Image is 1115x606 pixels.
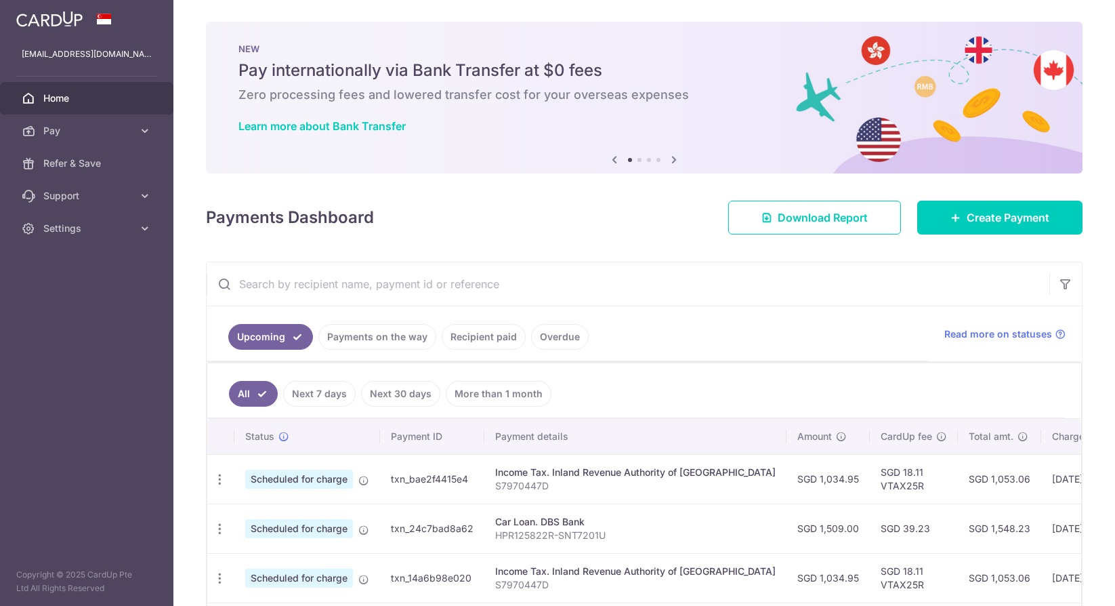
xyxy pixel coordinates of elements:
p: S7970447D [495,578,776,592]
a: Download Report [728,201,901,235]
h6: Zero processing fees and lowered transfer cost for your overseas expenses [238,87,1050,103]
td: SGD 1,509.00 [786,504,870,553]
span: Total amt. [969,430,1013,443]
td: SGD 18.11 VTAX25R [870,454,958,504]
span: Create Payment [967,209,1049,226]
td: txn_bae2f4415e4 [380,454,484,504]
a: Recipient paid [442,324,526,350]
td: SGD 1,034.95 [786,454,870,504]
a: Create Payment [917,201,1082,235]
span: Download Report [778,209,868,226]
th: Payment ID [380,419,484,454]
span: Pay [43,124,133,138]
td: SGD 1,053.06 [958,454,1041,504]
span: Status [245,430,274,443]
span: Charge date [1052,430,1108,443]
span: Read more on statuses [944,327,1052,341]
img: Bank transfer banner [206,22,1082,174]
div: Income Tax. Inland Revenue Authority of [GEOGRAPHIC_DATA] [495,466,776,479]
span: Settings [43,222,133,235]
a: Learn more about Bank Transfer [238,119,406,133]
td: SGD 39.23 [870,504,958,553]
a: Next 30 days [361,381,440,407]
p: HPR125822R-SNT7201U [495,529,776,542]
span: Amount [797,430,832,443]
th: Payment details [484,419,786,454]
p: [EMAIL_ADDRESS][DOMAIN_NAME] [22,47,152,61]
h5: Pay internationally via Bank Transfer at $0 fees [238,60,1050,81]
div: Car Loan. DBS Bank [495,515,776,529]
a: Overdue [531,324,589,350]
a: Next 7 days [283,381,356,407]
input: Search by recipient name, payment id or reference [207,262,1049,306]
a: More than 1 month [446,381,551,407]
span: Scheduled for charge [245,470,353,489]
span: Home [43,92,133,105]
span: Support [43,189,133,203]
td: SGD 18.11 VTAX25R [870,553,958,603]
h4: Payments Dashboard [206,205,374,230]
a: Upcoming [228,324,313,350]
span: CardUp fee [881,430,932,443]
a: All [229,381,278,407]
span: Refer & Save [43,157,133,170]
a: Read more on statuses [944,327,1066,341]
td: SGD 1,034.95 [786,553,870,603]
td: SGD 1,053.06 [958,553,1041,603]
span: Scheduled for charge [245,519,353,538]
a: Payments on the way [318,324,436,350]
td: SGD 1,548.23 [958,504,1041,553]
img: CardUp [16,11,83,27]
p: S7970447D [495,479,776,493]
td: txn_24c7bad8a62 [380,504,484,553]
p: NEW [238,43,1050,54]
span: Scheduled for charge [245,569,353,588]
td: txn_14a6b98e020 [380,553,484,603]
div: Income Tax. Inland Revenue Authority of [GEOGRAPHIC_DATA] [495,565,776,578]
